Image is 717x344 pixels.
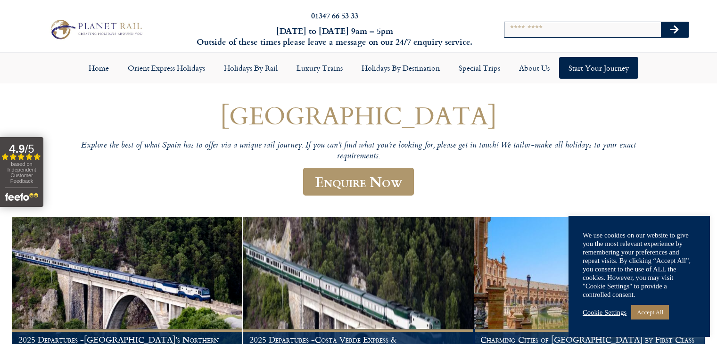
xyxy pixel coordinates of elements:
[76,101,642,129] h1: [GEOGRAPHIC_DATA]
[583,308,626,317] a: Cookie Settings
[76,140,642,163] p: Explore the best of what Spain has to offer via a unique rail journey. If you can’t find what you...
[47,17,145,41] img: Planet Rail Train Holidays Logo
[194,25,476,48] h6: [DATE] to [DATE] 9am – 5pm Outside of these times please leave a message on our 24/7 enquiry serv...
[311,10,358,21] a: 01347 66 53 33
[287,57,352,79] a: Luxury Trains
[214,57,287,79] a: Holidays by Rail
[449,57,510,79] a: Special Trips
[510,57,559,79] a: About Us
[118,57,214,79] a: Orient Express Holidays
[79,57,118,79] a: Home
[661,22,688,37] button: Search
[352,57,449,79] a: Holidays by Destination
[559,57,638,79] a: Start your Journey
[5,57,712,79] nav: Menu
[631,305,669,319] a: Accept All
[303,168,414,196] a: Enquire Now
[583,231,696,299] div: We use cookies on our website to give you the most relevant experience by remembering your prefer...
